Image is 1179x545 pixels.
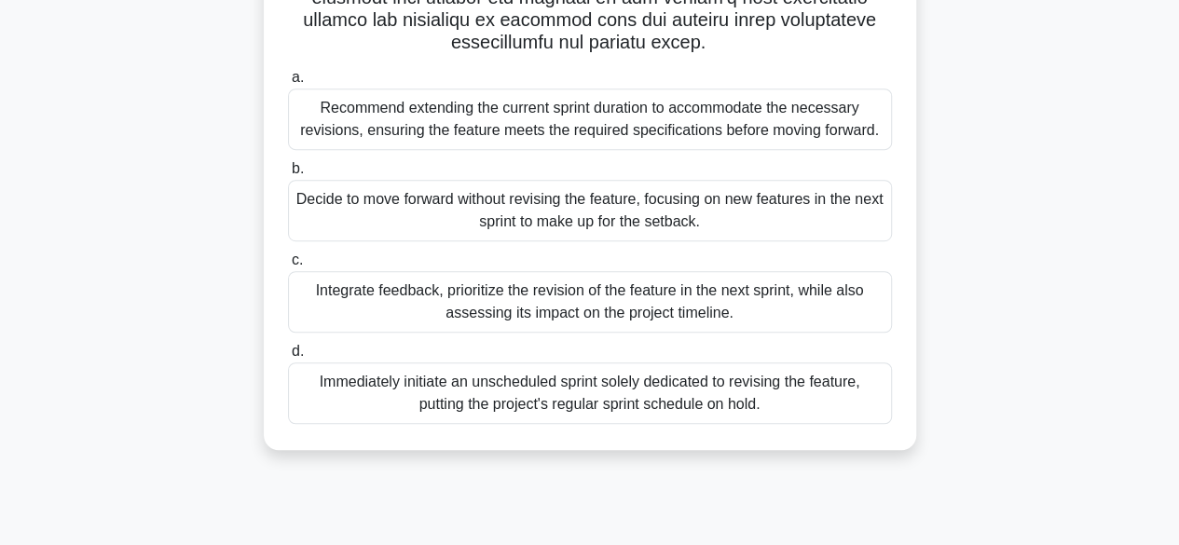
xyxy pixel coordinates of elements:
[292,343,304,359] span: d.
[292,252,303,267] span: c.
[288,362,892,424] div: Immediately initiate an unscheduled sprint solely dedicated to revising the feature, putting the ...
[288,271,892,333] div: Integrate feedback, prioritize the revision of the feature in the next sprint, while also assessi...
[292,160,304,176] span: b.
[288,180,892,241] div: Decide to move forward without revising the feature, focusing on new features in the next sprint ...
[292,69,304,85] span: a.
[288,89,892,150] div: Recommend extending the current sprint duration to accommodate the necessary revisions, ensuring ...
